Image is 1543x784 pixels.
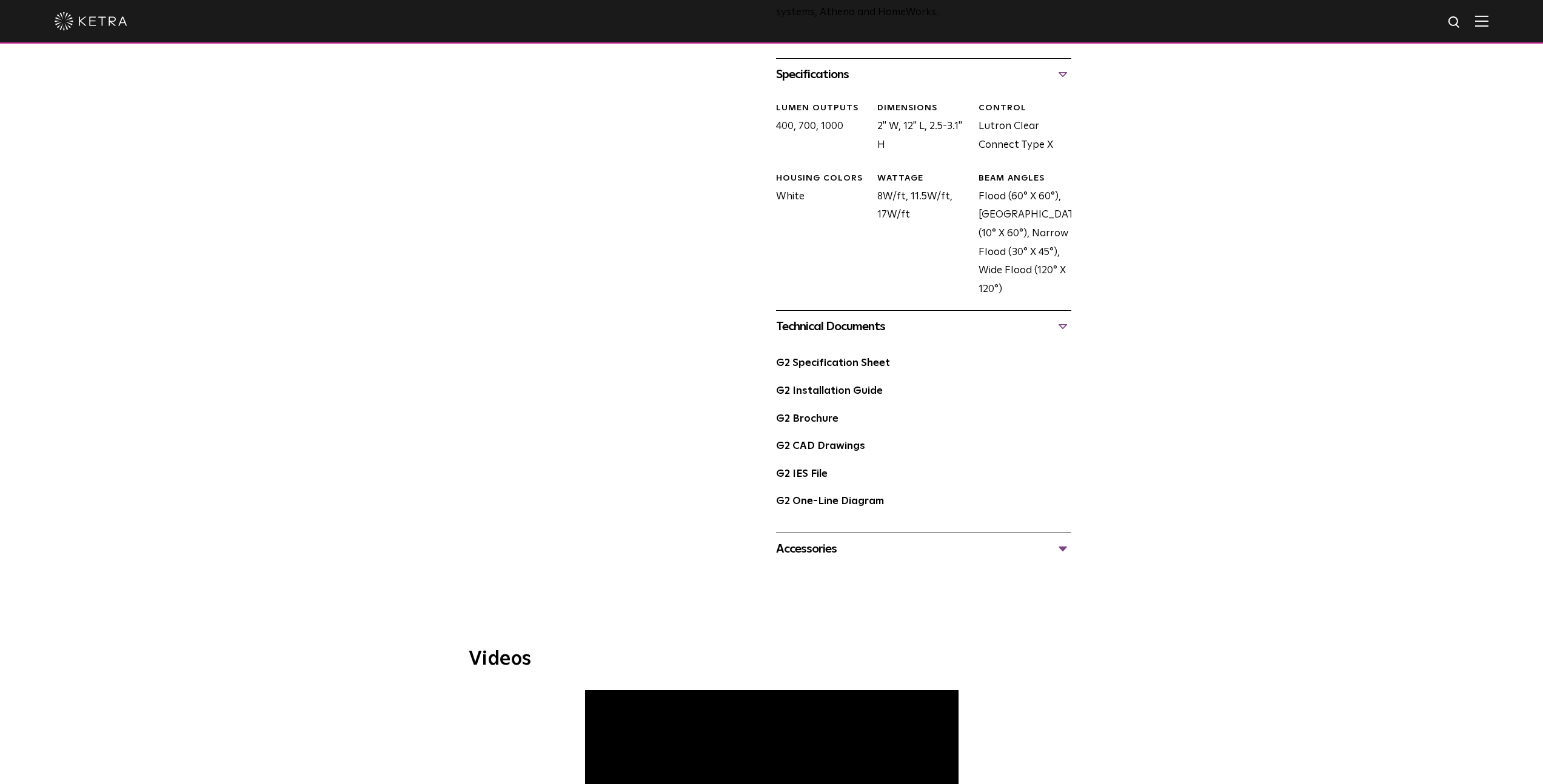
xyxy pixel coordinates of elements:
[877,102,969,115] div: DIMENSIONS
[776,441,865,451] a: G2 CAD Drawings
[776,317,1071,336] div: Technical Documents
[469,649,1075,669] h3: Videos
[1447,15,1462,30] img: search icon
[55,12,127,30] img: ketra-logo-2019-white
[868,102,969,154] div: 2" W, 12" L, 2.5-3.1" H
[969,102,1071,154] div: Lutron Clear Connect Type X
[776,65,1071,84] div: Specifications
[868,173,969,299] div: 8W/ft, 11.5W/ft, 17W/ft
[1475,15,1488,27] img: Hamburger%20Nav.svg
[776,102,868,115] div: LUMEN OUTPUTS
[776,358,890,368] a: G2 Specification Sheet
[969,173,1071,299] div: Flood (60° X 60°), [GEOGRAPHIC_DATA] (10° X 60°), Narrow Flood (30° X 45°), Wide Flood (120° X 120°)
[979,173,1071,185] div: BEAM ANGLES
[877,173,969,185] div: WATTAGE
[776,414,838,424] a: G2 Brochure
[776,469,828,479] a: G2 IES File
[776,539,1071,559] div: Accessories
[776,386,883,396] a: G2 Installation Guide
[776,496,884,507] a: G2 One-Line Diagram
[767,102,868,154] div: 400, 700, 1000
[776,173,868,185] div: HOUSING COLORS
[979,102,1071,115] div: CONTROL
[767,173,868,299] div: White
